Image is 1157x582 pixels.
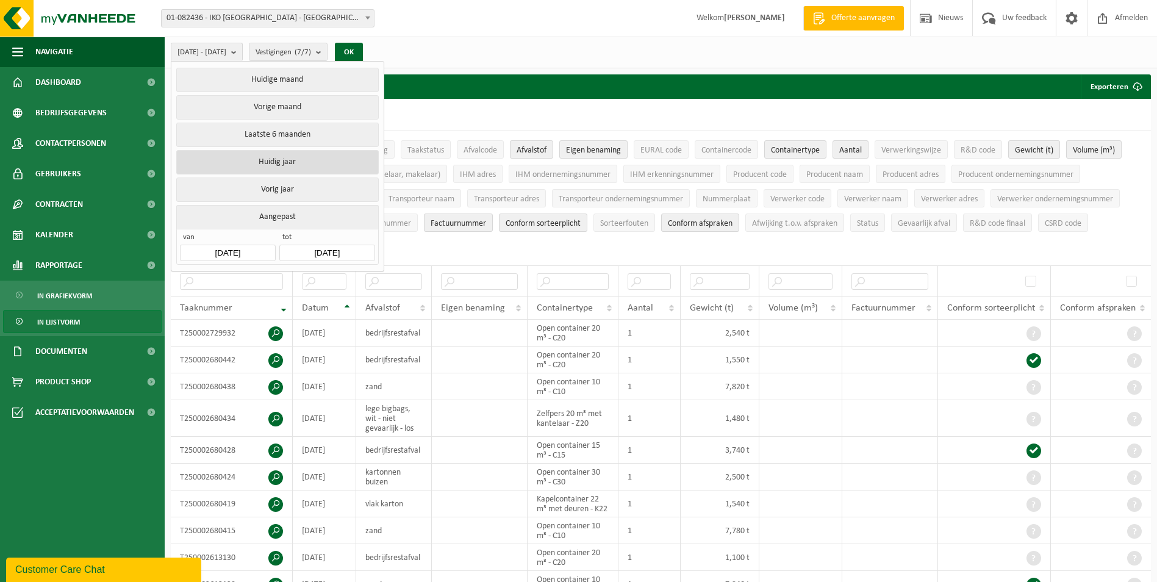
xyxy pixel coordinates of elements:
[293,437,356,464] td: [DATE]
[803,6,904,31] a: Offerte aanvragen
[356,464,432,490] td: kartonnen buizen
[356,400,432,437] td: lege bigbags, wit - niet gevaarlijk - los
[293,400,356,437] td: [DATE]
[293,490,356,517] td: [DATE]
[176,205,378,229] button: Aangepast
[618,373,681,400] td: 1
[851,303,915,313] span: Factuurnummer
[176,68,378,92] button: Huidige maand
[293,347,356,373] td: [DATE]
[1038,214,1088,232] button: CSRD codeCSRD code: Activate to sort
[1073,146,1115,155] span: Volume (m³)
[176,95,378,120] button: Vorige maand
[35,67,81,98] span: Dashboard
[441,303,505,313] span: Eigen benaming
[293,464,356,490] td: [DATE]
[177,43,226,62] span: [DATE] - [DATE]
[844,195,901,204] span: Verwerker naam
[947,303,1035,313] span: Conform sorteerplicht
[35,336,87,367] span: Documenten
[528,400,618,437] td: Zelfpers 20 m³ met kantelaar - Z20
[681,400,759,437] td: 1,480 t
[176,123,378,147] button: Laatste 6 maanden
[180,232,275,245] span: van
[509,165,617,183] button: IHM ondernemingsnummerIHM ondernemingsnummer: Activate to sort
[171,347,293,373] td: T250002680442
[990,189,1120,207] button: Verwerker ondernemingsnummerVerwerker ondernemingsnummer: Activate to sort
[35,37,73,67] span: Navigatie
[464,146,497,155] span: Afvalcode
[681,490,759,517] td: 1,540 t
[768,303,818,313] span: Volume (m³)
[528,517,618,544] td: Open container 10 m³ - C10
[681,437,759,464] td: 3,740 t
[634,140,689,159] button: EURAL codeEURAL code: Activate to sort
[382,189,461,207] button: Transporteur naamTransporteur naam: Activate to sort
[559,195,683,204] span: Transporteur ondernemingsnummer
[389,195,454,204] span: Transporteur naam
[537,303,593,313] span: Containertype
[806,170,863,179] span: Producent naam
[618,490,681,517] td: 1
[356,373,432,400] td: zand
[35,159,81,189] span: Gebruikers
[997,195,1113,204] span: Verwerker ondernemingsnummer
[661,214,739,232] button: Conform afspraken : Activate to sort
[566,146,621,155] span: Eigen benaming
[474,195,539,204] span: Transporteur adres
[970,219,1025,228] span: R&D code finaal
[630,170,714,179] span: IHM erkenningsnummer
[171,490,293,517] td: T250002680419
[733,170,787,179] span: Producent code
[515,170,611,179] span: IHM ondernemingsnummer
[171,544,293,571] td: T250002613130
[279,232,374,245] span: tot
[837,189,908,207] button: Verwerker naamVerwerker naam: Activate to sort
[696,189,758,207] button: NummerplaatNummerplaat: Activate to sort
[295,48,311,56] count: (7/7)
[600,219,648,228] span: Sorteerfouten
[1066,140,1122,159] button: Volume (m³)Volume (m³): Activate to sort
[552,189,690,207] button: Transporteur ondernemingsnummerTransporteur ondernemingsnummer : Activate to sort
[162,10,374,27] span: 01-082436 - IKO NV - ANTWERPEN
[703,195,751,204] span: Nummerplaat
[3,284,162,307] a: In grafiekvorm
[256,43,311,62] span: Vestigingen
[356,544,432,571] td: bedrijfsrestafval
[593,214,655,232] button: SorteerfoutenSorteerfouten: Activate to sort
[460,170,496,179] span: IHM adres
[951,165,1080,183] button: Producent ondernemingsnummerProducent ondernemingsnummer: Activate to sort
[954,140,1002,159] button: R&D codeR&amp;D code: Activate to sort
[37,311,80,334] span: In lijstvorm
[37,284,92,307] span: In grafiekvorm
[528,490,618,517] td: Kapelcontainer 22 m³ met deuren - K22
[1060,303,1136,313] span: Conform afspraken
[800,165,870,183] button: Producent naamProducent naam: Activate to sort
[839,146,862,155] span: Aantal
[171,517,293,544] td: T250002680415
[618,400,681,437] td: 1
[35,128,106,159] span: Contactpersonen
[833,140,869,159] button: AantalAantal: Activate to sort
[293,320,356,347] td: [DATE]
[1045,219,1081,228] span: CSRD code
[171,320,293,347] td: T250002729932
[764,189,831,207] button: Verwerker codeVerwerker code: Activate to sort
[764,140,826,159] button: ContainertypeContainertype: Activate to sort
[875,140,948,159] button: VerwerkingswijzeVerwerkingswijze: Activate to sort
[623,165,720,183] button: IHM erkenningsnummerIHM erkenningsnummer: Activate to sort
[171,437,293,464] td: T250002680428
[898,219,950,228] span: Gevaarlijk afval
[681,517,759,544] td: 7,780 t
[958,170,1073,179] span: Producent ondernemingsnummer
[914,189,984,207] button: Verwerker adresVerwerker adres: Activate to sort
[876,165,945,183] button: Producent adresProducent adres: Activate to sort
[35,98,107,128] span: Bedrijfsgegevens
[726,165,793,183] button: Producent codeProducent code: Activate to sort
[745,214,844,232] button: Afwijking t.o.v. afsprakenAfwijking t.o.v. afspraken: Activate to sort
[770,195,825,204] span: Verwerker code
[528,464,618,490] td: Open container 30 m³ - C30
[356,517,432,544] td: zand
[961,146,995,155] span: R&D code
[457,140,504,159] button: AfvalcodeAfvalcode: Activate to sort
